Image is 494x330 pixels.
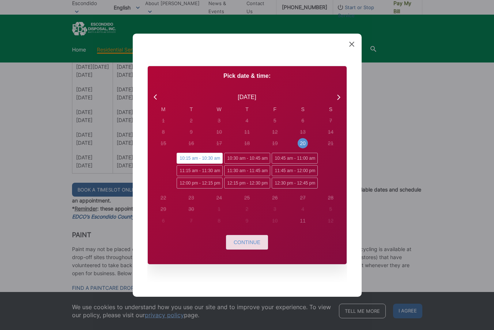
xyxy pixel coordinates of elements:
div: 2 [246,205,249,213]
div: 29 [161,205,166,213]
div: 20 [300,140,306,147]
div: 6 [301,117,304,125]
span: Continue [234,239,260,245]
span: 11:45 am - 12:00 pm [272,165,318,176]
span: 10:45 am - 11:00 am [272,153,318,164]
div: 12 [328,217,334,224]
div: 22 [161,194,166,202]
span: 12:00 pm - 12:15 pm [177,178,223,189]
div: 9 [246,217,249,224]
div: 1 [162,117,165,125]
div: 12 [272,128,278,136]
div: T [233,105,261,113]
div: W [205,105,233,113]
div: 26 [272,194,278,202]
div: 13 [300,128,306,136]
div: 28 [328,194,334,202]
div: 15 [161,140,166,147]
div: 10 [216,128,222,136]
div: T [177,105,205,113]
div: 27 [300,194,306,202]
div: 4 [301,205,304,213]
span: 11:30 am - 11:45 am [224,165,270,176]
div: F [261,105,289,113]
div: 14 [328,128,334,136]
div: 5 [274,117,276,125]
div: 8 [218,217,220,224]
div: 21 [328,140,334,147]
span: 10:15 am - 10:30 am [177,153,223,164]
div: S [317,105,344,113]
div: 2 [190,117,193,125]
div: 25 [244,194,250,202]
div: 9 [190,128,193,136]
div: 8 [162,128,165,136]
div: 10 [272,217,278,224]
div: 23 [188,194,194,202]
div: 24 [216,194,222,202]
div: 1 [218,205,220,213]
div: S [289,105,317,113]
div: [DATE] [238,92,256,101]
div: M [150,105,177,113]
p: Pick date & time: [148,72,347,80]
div: 3 [218,117,220,125]
div: 17 [216,140,222,147]
div: 19 [272,140,278,147]
span: 12:30 pm - 12:45 pm [272,178,318,189]
div: 3 [274,205,276,213]
div: 11 [244,128,250,136]
span: 12:15 pm - 12:30 pm [224,178,270,189]
div: 16 [188,140,194,147]
div: 4 [246,117,249,125]
div: 7 [190,217,193,224]
span: 10:30 am - 10:45 am [224,153,270,164]
div: 11 [300,217,306,224]
div: 7 [329,117,332,125]
div: 18 [244,140,250,147]
span: 11:15 am - 11:30 am [177,165,223,176]
div: 30 [188,205,194,213]
div: 6 [162,217,165,224]
button: Continue [226,235,268,250]
div: 5 [329,205,332,213]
